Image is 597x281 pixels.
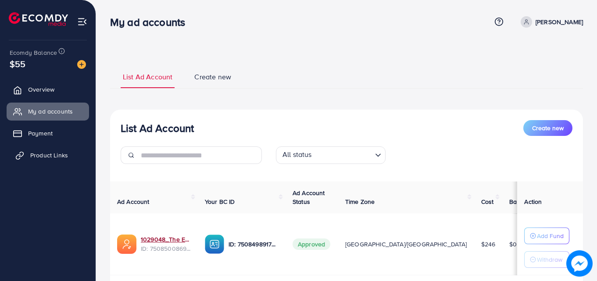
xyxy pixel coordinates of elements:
span: Cost [481,197,494,206]
p: [PERSON_NAME] [536,17,583,27]
img: menu [77,17,87,27]
a: Payment [7,124,89,142]
span: My ad accounts [28,107,73,116]
p: Withdraw [537,254,562,265]
a: [PERSON_NAME] [517,16,583,28]
img: image [566,250,593,277]
div: Search for option [276,146,386,164]
button: Create new [523,120,572,136]
h3: My ad accounts [110,16,192,28]
img: image [77,60,86,69]
span: Create new [532,124,564,132]
p: Add Fund [537,231,564,241]
span: Ad Account [117,197,150,206]
img: ic-ads-acc.e4c84228.svg [117,235,136,254]
a: My ad accounts [7,103,89,120]
span: List Ad Account [123,72,172,82]
a: 1029048_The Ever Store Ad Account_1748209110103 [141,235,191,244]
span: Overview [28,85,54,94]
input: Search for option [315,148,372,162]
div: <span class='underline'>1029048_The Ever Store Ad Account_1748209110103</span></br>75085008697019... [141,235,191,253]
span: Ad Account Status [293,189,325,206]
a: Product Links [7,146,89,164]
h3: List Ad Account [121,122,194,135]
span: Action [524,197,542,206]
span: [GEOGRAPHIC_DATA]/[GEOGRAPHIC_DATA] [345,240,467,249]
span: $246 [481,240,496,249]
img: logo [9,12,68,26]
span: Create new [194,72,231,82]
span: $55 [10,57,25,70]
img: ic-ba-acc.ded83a64.svg [205,235,224,254]
button: Add Fund [524,228,569,244]
span: All status [281,148,314,162]
span: Ecomdy Balance [10,48,57,57]
button: Withdraw [524,251,569,268]
span: Payment [28,129,53,138]
span: Time Zone [345,197,375,206]
span: ID: 7508500869701976080 [141,244,191,253]
span: Product Links [30,151,68,160]
span: Your BC ID [205,197,235,206]
span: Approved [293,238,330,250]
span: $0 [509,240,517,249]
p: ID: 7508498917768593415 [229,239,279,249]
a: Overview [7,81,89,98]
span: Balance [509,197,533,206]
